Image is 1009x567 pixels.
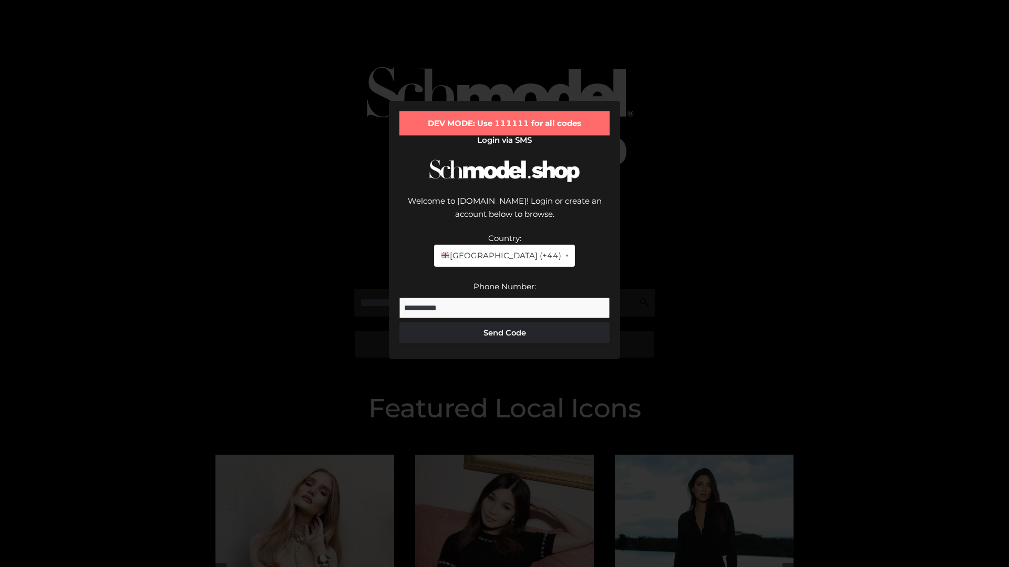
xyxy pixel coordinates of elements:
[473,281,536,291] label: Phone Number:
[441,251,449,259] img: 🇬🇧
[399,111,610,135] div: DEV MODE: Use 111111 for all codes
[488,233,521,243] label: Country:
[399,135,610,145] h2: Login via SMS
[440,249,561,262] span: [GEOGRAPHIC_DATA] (+44)
[426,150,583,192] img: Schmodel Logo
[399,322,610,343] button: Send Code
[399,194,610,232] div: Welcome to [DOMAIN_NAME]! Login or create an account below to browse.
